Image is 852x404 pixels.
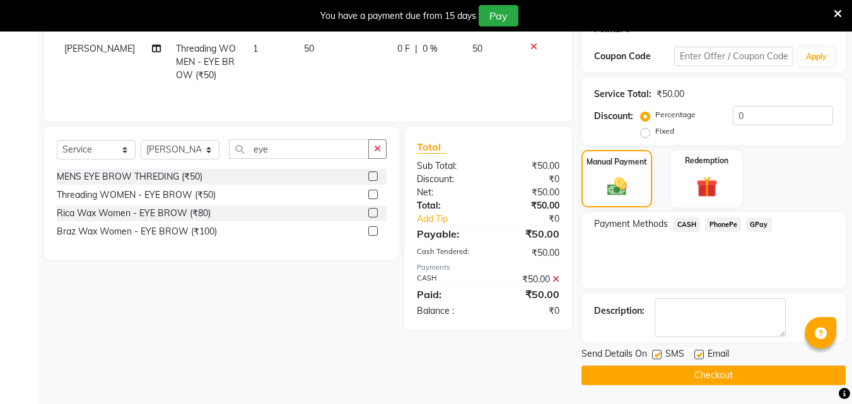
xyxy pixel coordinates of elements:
[304,43,314,54] span: 50
[407,212,501,226] a: Add Tip
[601,175,633,198] img: _cash.svg
[417,262,559,273] div: Payments
[655,125,674,137] label: Fixed
[708,347,729,363] span: Email
[581,347,647,363] span: Send Details On
[320,9,476,23] div: You have a payment due from 15 days
[57,188,216,202] div: Threading WOMEN - EYE BROW (₹50)
[415,42,417,55] span: |
[423,42,438,55] span: 0 %
[407,246,488,260] div: Cash Tendered:
[57,207,211,220] div: Rica Wax Women - EYE BROW (₹80)
[488,226,569,241] div: ₹50.00
[488,173,569,186] div: ₹0
[472,43,482,54] span: 50
[407,273,488,286] div: CASH
[594,217,668,231] span: Payment Methods
[594,88,651,101] div: Service Total:
[657,88,684,101] div: ₹50.00
[488,273,569,286] div: ₹50.00
[479,5,518,26] button: Pay
[488,186,569,199] div: ₹50.00
[488,287,569,302] div: ₹50.00
[407,159,488,173] div: Sub Total:
[685,155,728,166] label: Redemption
[594,304,645,318] div: Description:
[407,287,488,302] div: Paid:
[488,246,569,260] div: ₹50.00
[253,43,258,54] span: 1
[705,217,741,232] span: PhonePe
[581,366,846,385] button: Checkout
[673,217,700,232] span: CASH
[502,212,569,226] div: ₹0
[397,42,410,55] span: 0 F
[407,173,488,186] div: Discount:
[594,50,674,63] div: Coupon Code
[407,199,488,212] div: Total:
[655,109,696,120] label: Percentage
[57,225,217,238] div: Braz Wax Women - EYE BROW (₹100)
[665,347,684,363] span: SMS
[407,186,488,199] div: Net:
[176,43,236,81] span: Threading WOMEN - EYE BROW (₹50)
[64,43,135,54] span: [PERSON_NAME]
[57,170,202,183] div: MENS EYE BROW THREDING (₹50)
[690,174,724,200] img: _gift.svg
[798,47,834,66] button: Apply
[488,159,569,173] div: ₹50.00
[488,304,569,318] div: ₹0
[407,304,488,318] div: Balance :
[229,139,369,159] input: Search or Scan
[407,226,488,241] div: Payable:
[674,47,793,66] input: Enter Offer / Coupon Code
[594,110,633,123] div: Discount:
[586,156,647,168] label: Manual Payment
[746,217,772,232] span: GPay
[417,141,446,154] span: Total
[488,199,569,212] div: ₹50.00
